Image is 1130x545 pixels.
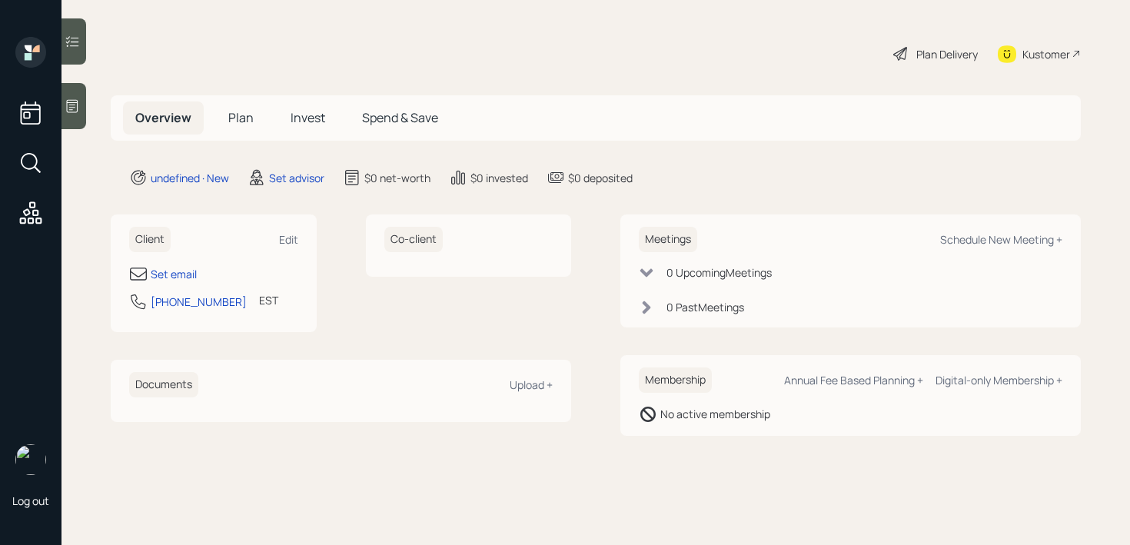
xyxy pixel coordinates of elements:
div: Schedule New Meeting + [940,232,1062,247]
div: Digital-only Membership + [936,373,1062,387]
span: Plan [228,109,254,126]
h6: Membership [639,367,712,393]
h6: Meetings [639,227,697,252]
div: $0 invested [470,170,528,186]
h6: Client [129,227,171,252]
h6: Co-client [384,227,443,252]
div: Log out [12,493,49,508]
div: 0 Upcoming Meeting s [666,264,772,281]
div: Kustomer [1022,46,1070,62]
div: $0 deposited [568,170,633,186]
span: Overview [135,109,191,126]
div: Upload + [510,377,553,392]
span: Spend & Save [362,109,438,126]
div: Set advisor [269,170,324,186]
h6: Documents [129,372,198,397]
div: EST [259,292,278,308]
span: Invest [291,109,325,126]
div: No active membership [660,406,770,422]
div: $0 net-worth [364,170,430,186]
div: Edit [279,232,298,247]
div: Plan Delivery [916,46,978,62]
div: 0 Past Meeting s [666,299,744,315]
div: undefined · New [151,170,229,186]
div: Set email [151,266,197,282]
div: Annual Fee Based Planning + [784,373,923,387]
div: [PHONE_NUMBER] [151,294,247,310]
img: retirable_logo.png [15,444,46,475]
